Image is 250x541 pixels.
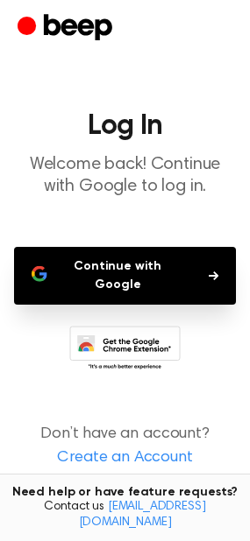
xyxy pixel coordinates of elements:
a: Create an Account [18,446,232,470]
span: Contact us [11,500,239,530]
p: Don’t have an account? [14,423,236,470]
a: Beep [18,11,117,46]
a: [EMAIL_ADDRESS][DOMAIN_NAME] [79,501,206,529]
button: Continue with Google [14,247,236,305]
h1: Log In [14,112,236,140]
p: Welcome back! Continue with Google to log in. [14,154,236,198]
